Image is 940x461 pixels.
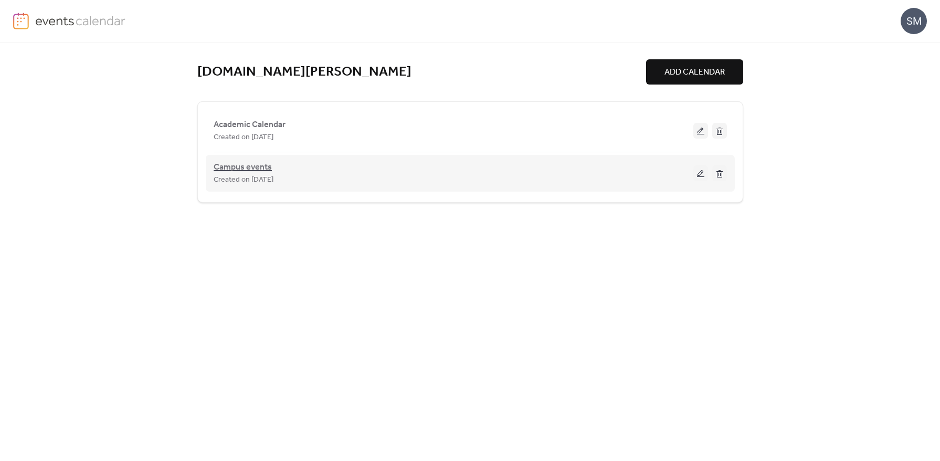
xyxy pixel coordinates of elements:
[13,13,29,29] img: logo
[214,174,273,186] span: Created on [DATE]
[901,8,927,34] div: SM
[214,122,286,128] a: Academic Calendar
[646,59,743,85] button: ADD CALENDAR
[214,131,273,144] span: Created on [DATE]
[214,119,286,131] span: Academic Calendar
[214,164,272,171] a: Campus events
[35,13,126,28] img: logo-type
[664,66,725,79] span: ADD CALENDAR
[214,161,272,174] span: Campus events
[197,64,411,81] a: [DOMAIN_NAME][PERSON_NAME]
